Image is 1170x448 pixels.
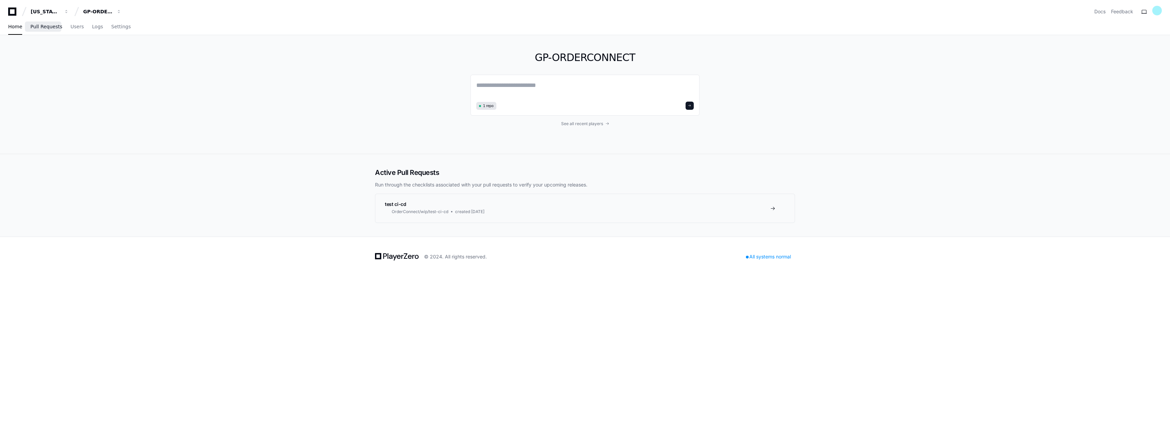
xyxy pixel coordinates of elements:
p: Run through the checklists associated with your pull requests to verify your upcoming releases. [375,181,795,188]
button: [US_STATE] Pacific [28,5,72,18]
a: Settings [111,19,131,35]
a: See all recent players [470,121,700,126]
a: Docs [1094,8,1106,15]
span: Pull Requests [30,25,62,29]
div: All systems normal [742,252,795,262]
div: [US_STATE] Pacific [31,8,60,15]
div: GP-ORDERCONNECT [83,8,112,15]
span: 1 repo [483,103,494,108]
div: © 2024. All rights reserved. [424,253,487,260]
span: created [DATE] [455,209,484,214]
button: GP-ORDERCONNECT [80,5,124,18]
a: test ci-cdOrderConnect/wip/test-ci-cdcreated [DATE] [375,194,795,223]
span: Users [71,25,84,29]
a: Users [71,19,84,35]
a: Logs [92,19,103,35]
span: OrderConnect/wip/test-ci-cd [392,209,448,214]
span: Settings [111,25,131,29]
span: Logs [92,25,103,29]
span: test ci-cd [385,201,406,207]
a: Pull Requests [30,19,62,35]
a: Home [8,19,22,35]
h1: GP-ORDERCONNECT [470,51,700,64]
button: Feedback [1111,8,1133,15]
span: See all recent players [561,121,603,126]
span: Home [8,25,22,29]
h2: Active Pull Requests [375,168,795,177]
